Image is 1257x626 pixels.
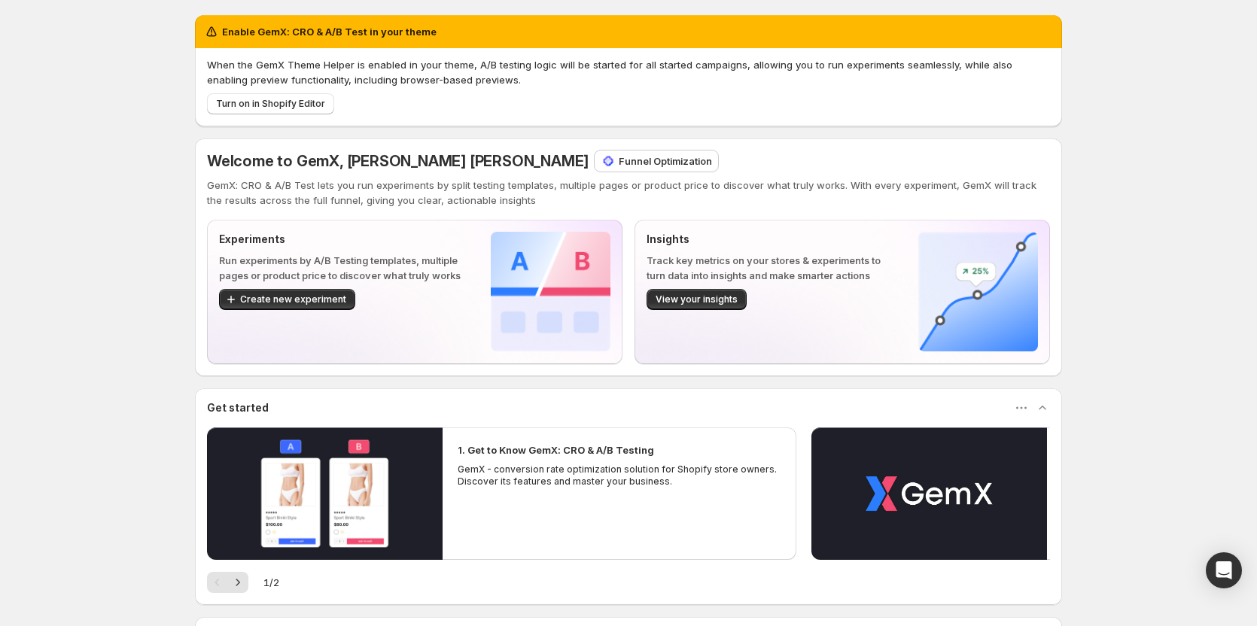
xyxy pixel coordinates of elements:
p: Funnel Optimization [619,153,712,169]
p: GemX - conversion rate optimization solution for Shopify store owners. Discover its features and ... [458,463,781,488]
h2: Enable GemX: CRO & A/B Test in your theme [222,24,437,39]
button: Play video [207,427,443,560]
button: View your insights [647,289,747,310]
span: Welcome to GemX, [PERSON_NAME] [PERSON_NAME] [207,152,589,170]
div: Open Intercom Messenger [1206,552,1242,588]
button: Turn on in Shopify Editor [207,93,334,114]
p: Run experiments by A/B Testing templates, multiple pages or product price to discover what truly ... [219,253,467,283]
img: Experiments [491,232,610,351]
h3: Get started [207,400,269,415]
p: Track key metrics on your stores & experiments to turn data into insights and make smarter actions [647,253,894,283]
button: Next [227,572,248,593]
p: GemX: CRO & A/B Test lets you run experiments by split testing templates, multiple pages or produ... [207,178,1050,208]
span: Turn on in Shopify Editor [216,98,325,110]
img: Insights [918,232,1038,351]
img: Funnel Optimization [601,153,616,169]
nav: Pagination [207,572,248,593]
span: Create new experiment [240,293,346,305]
span: 1 / 2 [263,575,279,590]
button: Create new experiment [219,289,355,310]
button: Play video [811,427,1047,560]
h2: 1. Get to Know GemX: CRO & A/B Testing [458,442,654,457]
p: Experiments [219,232,467,247]
p: When the GemX Theme Helper is enabled in your theme, A/B testing logic will be started for all st... [207,57,1050,87]
p: Insights [647,232,894,247]
span: View your insights [656,293,738,305]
